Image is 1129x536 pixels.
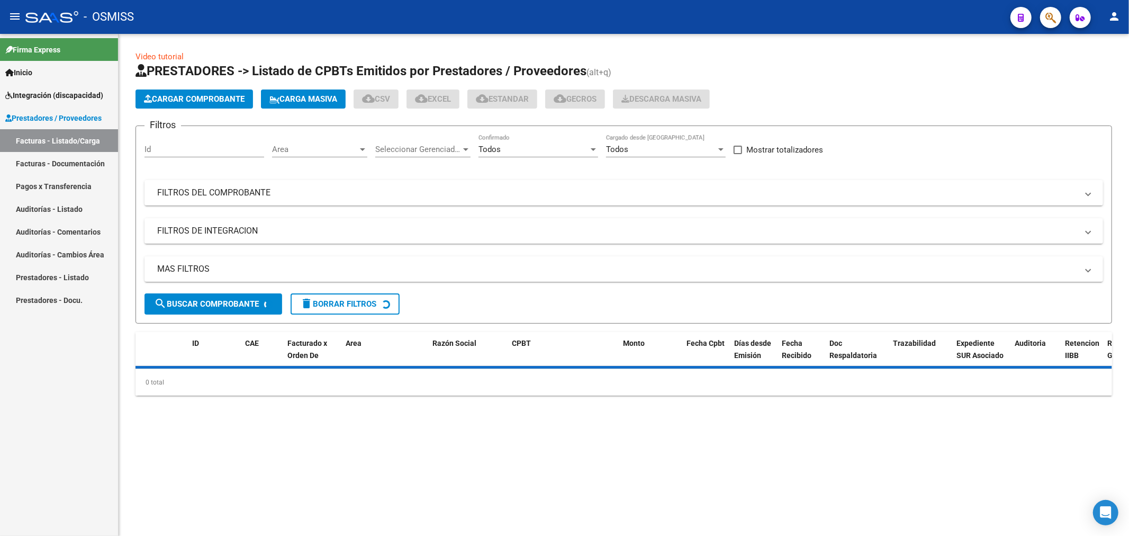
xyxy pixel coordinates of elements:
h3: Filtros [144,118,181,132]
button: Gecros [545,90,605,109]
span: ID [192,339,199,347]
mat-icon: cloud_download [476,92,489,105]
span: Prestadores / Proveedores [5,112,102,124]
mat-icon: delete [300,297,313,310]
mat-icon: cloud_download [415,92,428,105]
button: Estandar [467,90,537,109]
span: (alt+q) [586,67,611,77]
datatable-header-cell: Fecha Cpbt [682,332,730,379]
button: Descarga Masiva [613,90,710,109]
app-download-masive: Descarga masiva de comprobantes (adjuntos) [613,90,710,109]
datatable-header-cell: Fecha Recibido [778,332,825,379]
span: Buscar Comprobante [154,299,259,309]
datatable-header-cell: Facturado x Orden De [283,332,341,379]
span: CPBT [512,339,531,347]
datatable-header-cell: Auditoria [1010,332,1061,379]
span: Area [272,145,358,154]
span: Estandar [476,94,529,104]
mat-icon: person [1108,10,1121,23]
span: Mostrar totalizadores [746,144,823,156]
mat-expansion-panel-header: MAS FILTROS [144,256,1103,282]
mat-icon: cloud_download [554,92,566,105]
span: Seleccionar Gerenciador [375,145,461,154]
datatable-header-cell: Razón Social [428,332,508,379]
datatable-header-cell: Días desde Emisión [730,332,778,379]
datatable-header-cell: Monto [619,332,682,379]
span: Fecha Cpbt [687,339,725,347]
span: Area [346,339,362,347]
button: Cargar Comprobante [136,90,253,109]
datatable-header-cell: CPBT [508,332,619,379]
span: Todos [606,145,628,154]
datatable-header-cell: Trazabilidad [889,332,952,379]
button: CSV [354,90,399,109]
span: Expediente SUR Asociado [956,339,1004,360]
span: Doc Respaldatoria [829,339,877,360]
mat-panel-title: FILTROS DEL COMPROBANTE [157,187,1078,199]
span: Auditoria [1015,339,1046,347]
span: Firma Express [5,44,60,56]
button: EXCEL [407,90,459,109]
span: - OSMISS [84,5,134,29]
span: EXCEL [415,94,451,104]
span: Monto [623,339,645,347]
span: CSV [362,94,390,104]
span: Carga Masiva [269,94,337,104]
span: Descarga Masiva [621,94,701,104]
datatable-header-cell: CAE [241,332,283,379]
span: Cargar Comprobante [144,94,245,104]
a: Video tutorial [136,52,184,61]
span: Integración (discapacidad) [5,90,103,101]
div: Open Intercom Messenger [1093,500,1118,525]
datatable-header-cell: Retencion IIBB [1061,332,1103,379]
button: Buscar Comprobante [144,293,282,315]
span: Razón Social [432,339,476,347]
span: PRESTADORES -> Listado de CPBTs Emitidos por Prestadores / Proveedores [136,64,586,78]
mat-panel-title: FILTROS DE INTEGRACION [157,225,1078,237]
button: Borrar Filtros [291,293,400,315]
mat-expansion-panel-header: FILTROS DE INTEGRACION [144,218,1103,244]
span: Días desde Emisión [734,339,771,360]
mat-expansion-panel-header: FILTROS DEL COMPROBANTE [144,180,1103,206]
div: 0 total [136,369,1112,396]
span: Trazabilidad [893,339,936,347]
datatable-header-cell: ID [188,332,241,379]
mat-icon: cloud_download [362,92,375,105]
span: Todos [478,145,501,154]
span: CAE [245,339,259,347]
mat-icon: menu [8,10,21,23]
datatable-header-cell: Expediente SUR Asociado [952,332,1010,379]
button: Carga Masiva [261,90,346,109]
span: Retencion IIBB [1065,339,1099,360]
span: Facturado x Orden De [287,339,327,360]
span: Gecros [554,94,597,104]
mat-icon: search [154,297,167,310]
span: Fecha Recibido [782,339,811,360]
mat-panel-title: MAS FILTROS [157,263,1078,275]
datatable-header-cell: Area [341,332,413,379]
datatable-header-cell: Doc Respaldatoria [825,332,889,379]
span: Inicio [5,67,32,78]
span: Borrar Filtros [300,299,376,309]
